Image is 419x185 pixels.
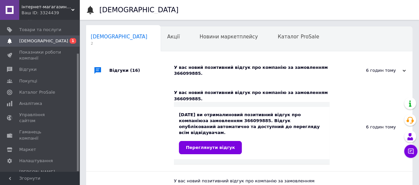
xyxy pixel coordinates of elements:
span: Каталог ProSale [278,34,319,40]
span: інтернет-магагазин mix_konditer [22,4,71,10]
a: Переглянути відгук [179,141,242,154]
span: Відгуки [19,67,36,72]
span: Маркет [19,147,36,153]
span: Аналітика [19,101,42,107]
span: Новини маркетплейсу [199,34,258,40]
span: Акції [167,34,180,40]
span: 2 [91,41,147,46]
span: Гаманець компанії [19,129,61,141]
span: Покупці [19,78,37,84]
b: новий позитивний відгук про компанію [179,112,301,123]
span: Налаштування [19,158,53,164]
span: Показники роботи компанії [19,49,61,61]
span: (16) [130,68,140,73]
div: [DATE] ви отримали за замовленням 366099885. Відгук опублікований автоматично та доступний до пер... [179,112,325,154]
span: Товари та послуги [19,27,61,33]
div: 6 годин тому [330,83,412,171]
div: У вас новий позитивний відгук про компанію за замовленням 366099885. [174,65,340,76]
span: Переглянути відгук [186,145,235,150]
div: Ваш ID: 3324439 [22,10,79,16]
span: Каталог ProSale [19,89,55,95]
span: 1 [70,38,76,44]
span: [DEMOGRAPHIC_DATA] [19,38,68,44]
span: [DEMOGRAPHIC_DATA] [91,34,147,40]
h1: [DEMOGRAPHIC_DATA] [99,6,179,14]
span: Управління сайтом [19,112,61,124]
div: Відгуки [109,58,174,83]
div: У вас новий позитивний відгук про компанію за замовленням 366099885. [174,90,330,102]
div: 6 годин тому [340,68,406,73]
button: Чат з покупцем [404,145,417,158]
